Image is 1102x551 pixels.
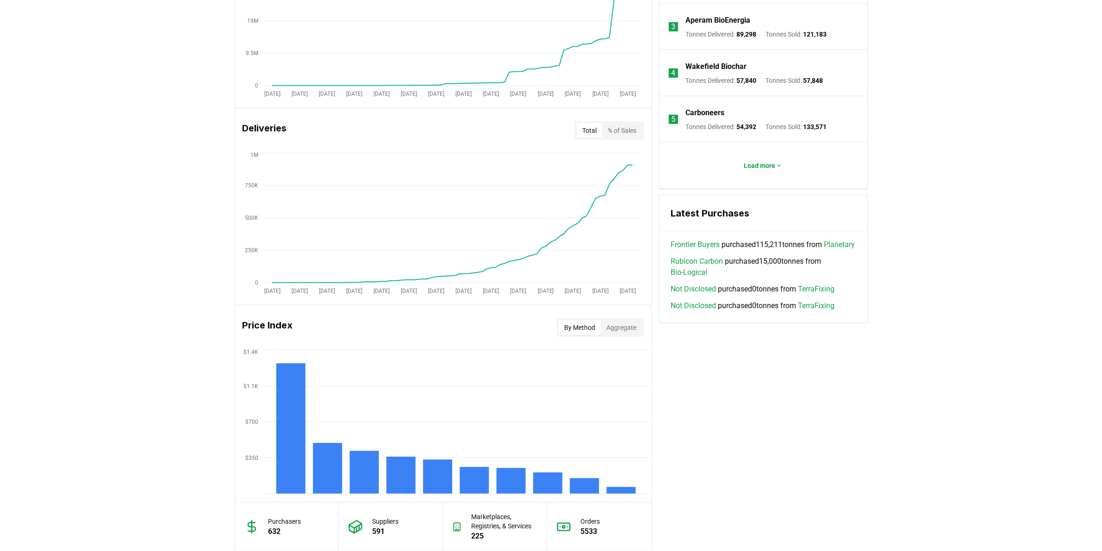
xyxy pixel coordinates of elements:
[671,21,675,32] p: 3
[319,91,335,98] tspan: [DATE]
[374,91,390,98] tspan: [DATE]
[619,288,635,295] tspan: [DATE]
[671,267,707,278] a: Bio-Logical
[246,50,258,56] tspan: 9.5M
[671,284,834,295] span: purchased 0 tonnes from
[602,123,642,138] button: % of Sales
[292,288,308,295] tspan: [DATE]
[268,526,301,537] p: 632
[803,123,827,130] span: 133,571
[537,91,554,98] tspan: [DATE]
[798,284,834,295] a: TerraFixing
[766,122,827,131] p: Tonnes Sold :
[559,320,601,335] button: By Method
[736,31,756,38] span: 89,298
[803,31,827,38] span: 121,183
[685,107,724,118] a: Carboneers
[671,300,834,311] span: purchased 0 tonnes from
[372,517,398,526] p: Suppliers
[580,517,600,526] p: Orders
[250,152,258,158] tspan: 1M
[510,288,526,295] tspan: [DATE]
[803,77,823,84] span: 57,848
[510,91,526,98] tspan: [DATE]
[401,91,417,98] tspan: [DATE]
[455,288,472,295] tspan: [DATE]
[374,288,390,295] tspan: [DATE]
[455,91,472,98] tspan: [DATE]
[245,419,258,425] tspan: $700
[245,247,258,254] tspan: 250K
[264,91,280,98] tspan: [DATE]
[346,288,362,295] tspan: [DATE]
[565,288,581,295] tspan: [DATE]
[736,156,790,175] button: Load more
[255,279,258,286] tspan: 0
[264,288,280,295] tspan: [DATE]
[671,256,856,278] span: purchased 15,000 tonnes from
[483,91,499,98] tspan: [DATE]
[619,91,635,98] tspan: [DATE]
[243,383,258,390] tspan: $1.1K
[245,215,258,221] tspan: 500K
[245,182,258,189] tspan: 750K
[766,76,823,85] p: Tonnes Sold :
[671,114,675,125] p: 5
[428,91,444,98] tspan: [DATE]
[565,91,581,98] tspan: [DATE]
[685,30,756,39] p: Tonnes Delivered :
[580,526,600,537] p: 5533
[736,77,756,84] span: 57,840
[592,288,608,295] tspan: [DATE]
[243,349,258,355] tspan: $1.4K
[255,82,258,89] tspan: 0
[671,206,856,220] h3: Latest Purchases
[671,68,675,79] p: 4
[243,318,293,337] h3: Price Index
[471,531,537,542] p: 225
[671,284,716,295] a: Not Disclosed
[671,256,723,267] a: Rubicon Carbon
[824,239,855,250] a: Planetary
[372,526,398,537] p: 591
[592,91,608,98] tspan: [DATE]
[766,30,827,39] p: Tonnes Sold :
[292,91,308,98] tspan: [DATE]
[537,288,554,295] tspan: [DATE]
[483,288,499,295] tspan: [DATE]
[685,61,747,72] a: Wakefield Biochar
[671,300,716,311] a: Not Disclosed
[744,161,775,170] p: Load more
[245,455,258,461] tspan: $350
[346,91,362,98] tspan: [DATE]
[601,320,642,335] button: Aggregate
[471,512,537,531] p: Marketplaces, Registries, & Services
[401,288,417,295] tspan: [DATE]
[268,517,301,526] p: Purchasers
[685,15,750,26] a: Aperam BioEnergia
[736,123,756,130] span: 54,392
[243,121,287,140] h3: Deliveries
[798,300,834,311] a: TerraFixing
[685,76,756,85] p: Tonnes Delivered :
[577,123,602,138] button: Total
[685,122,756,131] p: Tonnes Delivered :
[247,18,258,24] tspan: 19M
[319,288,335,295] tspan: [DATE]
[671,239,855,250] span: purchased 115,211 tonnes from
[671,239,720,250] a: Frontier Buyers
[428,288,444,295] tspan: [DATE]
